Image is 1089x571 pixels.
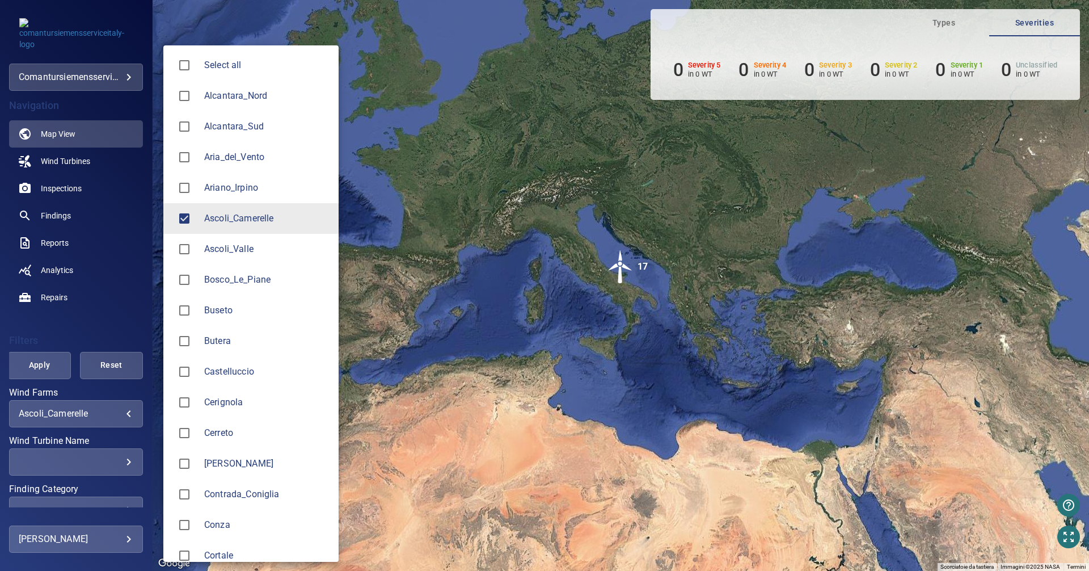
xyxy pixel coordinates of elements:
div: Wind Farms Alcantara_Sud [204,120,330,133]
div: Wind Farms Cerignola [204,396,330,409]
span: Ascoli_Camerelle [172,207,196,230]
span: Contrada_Coniglia [204,488,330,501]
span: Alcantara_Sud [172,115,196,138]
div: Wind Farms Castelluccio [204,365,330,379]
span: Cerreto [172,421,196,445]
div: Wind Farms Cerreto [204,426,330,440]
div: Wind Farms Aria_del_Vento [204,150,330,164]
span: Alcantara_Nord [204,89,330,103]
span: Castelluccio [172,360,196,384]
span: Cerignola [204,396,330,409]
div: Wind Farms Cortale [204,549,330,562]
span: Aria_del_Vento [172,145,196,169]
span: Alcantara_Sud [204,120,330,133]
span: Cortale [204,549,330,562]
span: Bosco_Le_Piane [204,273,330,287]
span: Conza [172,513,196,537]
span: Cortale [172,544,196,568]
span: Ariano_Irpino [172,176,196,200]
span: Cerreto [204,426,330,440]
span: [PERSON_NAME] [204,457,330,471]
span: Ascoli_Camerelle [204,212,330,225]
span: Castelluccio [204,365,330,379]
div: Wind Farms Contrada_Coniglia [204,488,330,501]
div: Wind Farms Butera [204,334,330,348]
span: Alcantara_Nord [172,84,196,108]
div: Wind Farms Ariano_Irpino [204,181,330,195]
span: Contrada_Coniglia [172,482,196,506]
span: Ariano_Irpino [204,181,330,195]
span: Conza [204,518,330,532]
div: Wind Farms Bosco_Le_Piane [204,273,330,287]
span: Cerignola [172,391,196,414]
span: Bosco_Le_Piane [172,268,196,292]
div: Wind Farms Conza [204,518,330,532]
div: Wind Farms Ascoli_Camerelle [204,212,330,225]
span: Aria_del_Vento [204,150,330,164]
span: Butera [172,329,196,353]
div: Wind Farms Ciro [204,457,330,471]
span: Select all [204,58,330,72]
div: Wind Farms Ascoli_Valle [204,242,330,256]
span: Butera [204,334,330,348]
span: Ascoli_Valle [204,242,330,256]
div: Wind Farms Alcantara_Nord [204,89,330,103]
span: Ciro [172,452,196,476]
span: Buseto [172,299,196,322]
span: Buseto [204,304,330,317]
div: Wind Farms Buseto [204,304,330,317]
span: Ascoli_Valle [172,237,196,261]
